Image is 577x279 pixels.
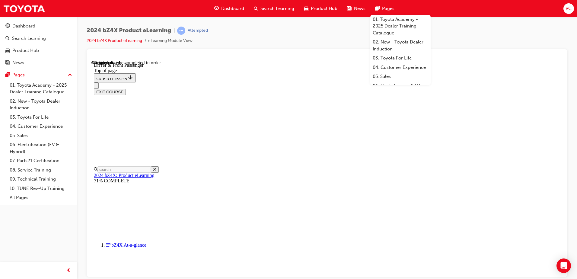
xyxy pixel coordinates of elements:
[370,2,399,15] a: pages-iconPages
[375,5,380,12] span: pages-icon
[7,81,75,97] a: 01. Toyota Academy - 2025 Dealer Training Catalogue
[7,122,75,131] a: 04. Customer Experience
[12,35,46,42] div: Search Learning
[2,19,75,69] button: DashboardSearch LearningProduct HubNews
[2,22,7,29] button: Close navigation menu
[87,27,171,34] span: 2024 bZ4X Product eLearning
[7,131,75,140] a: 05. Sales
[311,5,337,12] span: Product Hub
[7,193,75,202] a: All Pages
[299,2,342,15] a: car-iconProduct Hub
[68,71,72,79] span: up-icon
[3,2,45,15] img: Trak
[2,8,469,13] div: Top of page
[370,81,431,97] a: 06. Electrification (EV & Hybrid)
[7,97,75,113] a: 02. New - Toyota Dealer Induction
[6,106,59,113] input: Search
[260,5,294,12] span: Search Learning
[5,60,10,66] span: news-icon
[7,165,75,175] a: 08. Service Training
[566,5,572,12] span: VC
[2,2,469,8] div: Driver & Front Passenger
[7,184,75,193] a: 10. TUNE Rev-Up Training
[556,258,571,273] div: Open Intercom Messenger
[563,3,574,14] button: VC
[5,17,42,21] span: SKIP TO LESSON
[7,140,75,156] a: 06. Electrification (EV & Hybrid)
[209,2,249,15] a: guage-iconDashboard
[5,72,10,78] span: pages-icon
[188,28,208,34] div: Attempted
[370,15,431,38] a: 01. Toyota Academy - 2025 Dealer Training Catalogue
[2,113,63,118] a: 2024 bZ4X: Product eLearning
[2,57,75,69] a: News
[66,267,71,274] span: prev-icon
[2,21,75,32] a: Dashboard
[370,72,431,81] a: 05. Sales
[2,45,75,56] a: Product Hub
[148,37,193,44] li: eLearning Module View
[370,63,431,72] a: 04. Customer Experience
[5,36,10,41] span: search-icon
[5,48,10,53] span: car-icon
[12,47,39,54] div: Product Hub
[2,69,75,81] button: Pages
[5,24,10,29] span: guage-icon
[7,113,75,122] a: 03. Toyota For Life
[2,13,44,22] button: SKIP TO LESSON
[2,29,34,35] button: EXIT COURSE
[254,5,258,12] span: search-icon
[304,5,308,12] span: car-icon
[7,156,75,165] a: 07. Parts21 Certification
[370,37,431,53] a: 02. New - Toyota Dealer Induction
[177,27,185,35] span: learningRecordVerb_ATTEMPT-icon
[87,38,142,43] a: 2024 bZ4X Product eLearning
[370,53,431,63] a: 03. Toyota For Life
[174,27,175,34] span: |
[249,2,299,15] a: search-iconSearch Learning
[12,23,35,30] div: Dashboard
[342,2,370,15] a: news-iconNews
[2,33,75,44] a: Search Learning
[7,175,75,184] a: 09. Technical Training
[347,5,352,12] span: news-icon
[12,72,25,79] div: Pages
[2,118,469,123] div: 71% COMPLETE
[221,5,244,12] span: Dashboard
[354,5,365,12] span: News
[12,59,24,66] div: News
[214,5,219,12] span: guage-icon
[382,5,394,12] span: Pages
